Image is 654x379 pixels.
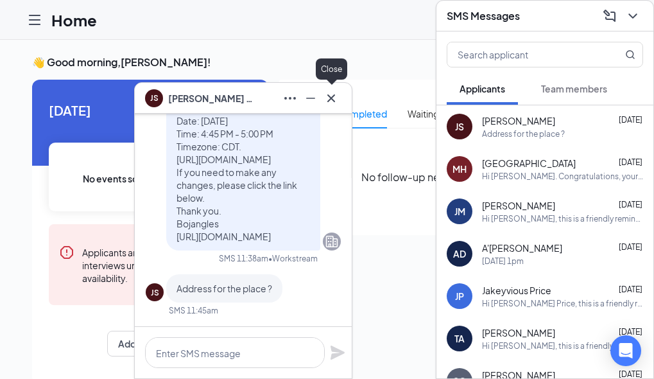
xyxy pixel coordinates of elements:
button: Ellipses [280,88,300,109]
div: SMS 11:38am [219,253,268,264]
button: Minimize [300,88,321,109]
span: Team members [541,83,607,94]
span: Applicants [460,83,505,94]
svg: Minimize [303,91,318,106]
h1: Home [51,9,97,31]
div: JS [455,120,464,133]
span: Hi [PERSON_NAME]. Congratulations, your meeting with Bojangles for Team Member at Bojangles- High... [176,51,309,242]
svg: Hamburger [27,12,42,28]
button: ComposeMessage [599,6,620,26]
div: JP [455,290,464,303]
span: • Workstream [268,253,318,264]
span: Jakeyvious Price [482,284,551,297]
span: [GEOGRAPHIC_DATA] [482,157,576,170]
div: Close [316,58,347,80]
input: Search applicant [447,42,599,67]
div: Applicants are unable to schedule interviews until you set up your availability. [82,245,241,285]
div: SMS 11:45am [169,305,218,316]
span: [PERSON_NAME] [482,199,555,212]
span: [PERSON_NAME] [482,326,555,339]
div: AD [453,247,466,260]
div: JS [151,287,159,298]
button: ChevronDown [623,6,643,26]
svg: Cross [323,91,339,106]
div: MH [452,163,467,175]
div: Hi [PERSON_NAME], this is a friendly reminder. To move forward with your application for Biscuit ... [482,340,643,351]
span: No follow-up needed at the moment [361,169,540,185]
div: Hi [PERSON_NAME] Price, this is a friendly reminder. To move forward with your application for Sh... [482,298,643,309]
span: [PERSON_NAME] Sawej [168,91,258,105]
svg: Error [59,245,74,260]
div: Waiting for an interview [408,107,504,121]
span: [DATE] [619,157,642,167]
span: [DATE] [619,242,642,252]
button: Cross [321,88,341,109]
div: TA [454,332,465,345]
div: [DATE] 1pm [482,256,524,267]
span: A'[PERSON_NAME] [482,242,562,254]
span: [DATE] [619,115,642,125]
svg: ComposeMessage [602,8,617,24]
svg: Plane [330,345,345,360]
div: Hi [PERSON_NAME], this is a friendly reminder. Your meeting with Bojangles for Team Member at Boj... [482,213,643,224]
span: [PERSON_NAME] [482,114,555,127]
div: Hi [PERSON_NAME]. Congratulations, your meeting with Bojangles for Team Member at Bojangles- High... [482,171,643,182]
span: No events scheduled for [DATE] . [83,172,218,186]
svg: Ellipses [282,91,298,106]
span: [DATE] [49,100,252,120]
div: JM [454,205,465,218]
div: Open Intercom Messenger [610,335,641,366]
h3: SMS Messages [447,9,520,23]
span: [DATE] [619,200,642,209]
svg: ChevronDown [625,8,641,24]
svg: MagnifyingGlass [625,49,635,60]
h3: 👋 Good morning, [PERSON_NAME] ! [32,55,622,69]
button: Add availability [107,331,193,357]
span: Address for the place ? [176,283,272,294]
span: [DATE] [619,327,642,337]
div: Address for the place ? [482,128,565,139]
svg: Company [324,234,340,249]
span: [DATE] [619,369,642,379]
span: [DATE] [619,285,642,294]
